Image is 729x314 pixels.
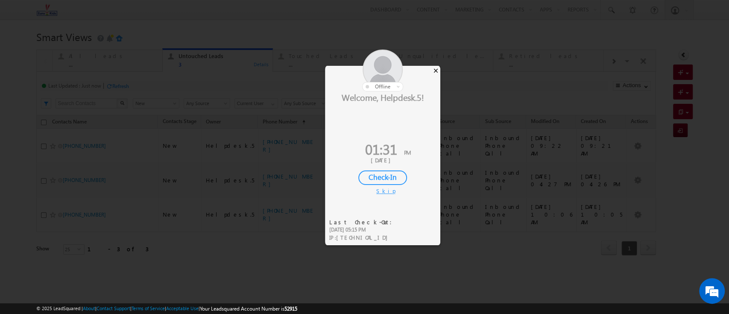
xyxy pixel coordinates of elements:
[11,79,156,240] textarea: Type your message and hit 'Enter'
[331,156,434,164] div: [DATE]
[358,170,407,185] div: Check-In
[140,4,161,25] div: Minimize live chat window
[375,83,390,90] span: offline
[116,247,155,258] em: Start Chat
[329,218,397,226] div: Last Check-Out:
[200,305,297,312] span: Your Leadsquared Account Number is
[166,305,199,311] a: Acceptable Use
[44,45,143,56] div: Chat with us now
[36,305,297,313] span: © 2025 LeadSquared | | | | |
[376,187,389,195] div: Skip
[329,226,397,234] div: [DATE] 05:15 PM
[325,91,440,103] div: Welcome, Helpdesk.5!
[336,234,392,241] span: [TECHNICAL_ID]
[329,234,397,242] div: IP :
[431,66,440,75] div: ×
[284,305,297,312] span: 52915
[97,305,130,311] a: Contact Support
[15,45,36,56] img: d_60004797649_company_0_60004797649
[83,305,95,311] a: About
[365,139,397,158] span: 01:31
[132,305,165,311] a: Terms of Service
[404,149,411,156] span: PM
